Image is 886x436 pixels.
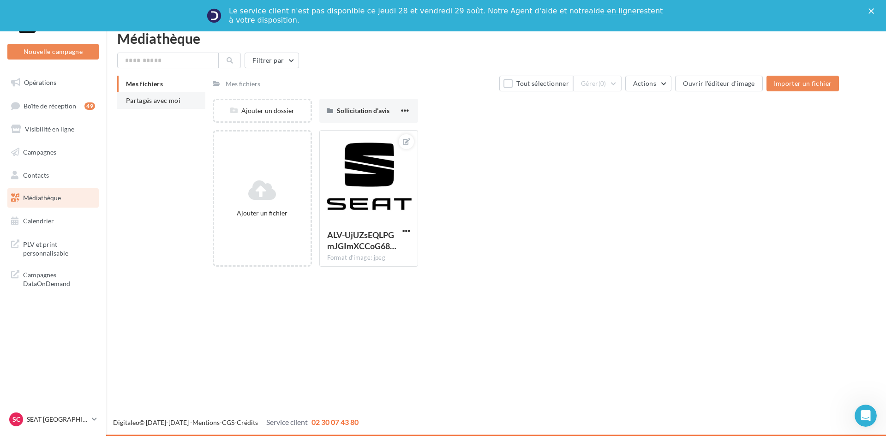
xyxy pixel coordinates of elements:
div: Ajouter un fichier [218,209,306,218]
div: Fermer [868,8,878,14]
a: Campagnes DataOnDemand [6,265,101,292]
a: Boîte de réception49 [6,96,101,116]
span: (0) [599,80,606,87]
div: 49 [84,102,95,110]
p: SEAT [GEOGRAPHIC_DATA] [27,415,88,424]
div: Le service client n'est pas disponible ce jeudi 28 et vendredi 29 août. Notre Agent d'aide et not... [229,6,664,25]
button: Gérer(0) [573,76,622,91]
iframe: Intercom live chat [855,405,877,427]
div: Médiathèque [117,31,875,45]
span: Service client [266,418,308,426]
button: Importer un fichier [766,76,839,91]
a: Calendrier [6,211,101,231]
span: Visibilité en ligne [25,125,74,133]
button: Filtrer par [245,53,299,68]
span: Boîte de réception [24,102,76,109]
span: Calendrier [23,217,54,225]
a: Médiathèque [6,188,101,208]
span: ALV-UjUZsEQLPGmJGImXCCoG682WoEmBjLk3wwLMN3_KWTNxrwGqr022 [327,230,396,251]
a: Campagnes [6,143,101,162]
span: Campagnes [23,148,56,156]
span: PLV et print personnalisable [23,238,95,258]
img: Profile image for Service-Client [207,8,221,23]
span: Mes fichiers [126,80,163,88]
a: SC SEAT [GEOGRAPHIC_DATA] [7,411,99,428]
div: Ajouter un dossier [214,106,310,115]
span: Partagés avec moi [126,96,180,104]
div: Format d'image: jpeg [327,254,410,262]
a: Digitaleo [113,418,139,426]
span: 02 30 07 43 80 [311,418,359,426]
a: aide en ligne [589,6,636,15]
span: Opérations [24,78,56,86]
a: Visibilité en ligne [6,119,101,139]
button: Actions [625,76,671,91]
span: © [DATE]-[DATE] - - - [113,418,359,426]
a: Mentions [192,418,220,426]
span: Contacts [23,171,49,179]
a: CGS [222,418,234,426]
span: Médiathèque [23,194,61,202]
span: Campagnes DataOnDemand [23,269,95,288]
a: Contacts [6,166,101,185]
span: Sollicitation d'avis [337,107,389,114]
a: Crédits [237,418,258,426]
button: Nouvelle campagne [7,44,99,60]
a: Opérations [6,73,101,92]
span: SC [12,415,20,424]
div: Mes fichiers [226,79,260,89]
button: Ouvrir l'éditeur d'image [675,76,762,91]
span: Importer un fichier [774,79,832,87]
span: Actions [633,79,656,87]
a: PLV et print personnalisable [6,234,101,262]
button: Tout sélectionner [499,76,573,91]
